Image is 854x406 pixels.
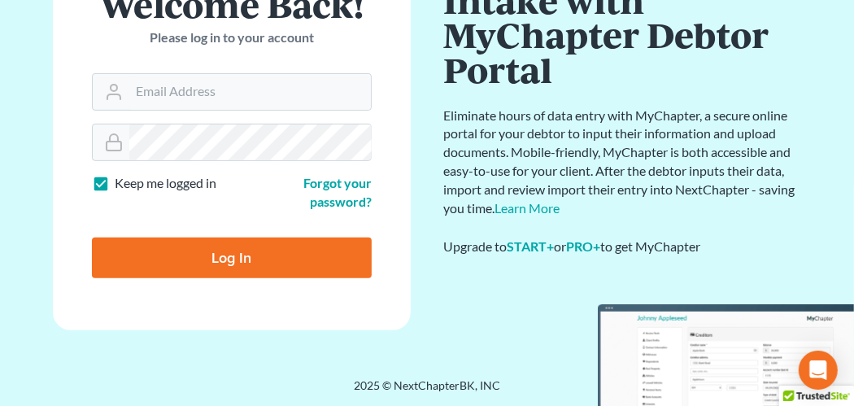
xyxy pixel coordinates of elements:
[566,238,600,254] a: PRO+
[92,28,372,47] p: Please log in to your account
[495,200,560,216] a: Learn More
[129,74,371,110] input: Email Address
[92,238,372,278] input: Log In
[443,107,801,218] p: Eliminate hours of data entry with MyChapter, a secure online portal for your debtor to input the...
[115,174,216,193] label: Keep me logged in
[507,238,554,254] a: START+
[443,238,801,256] div: Upgrade to or to get MyChapter
[799,351,838,390] div: Open Intercom Messenger
[303,175,372,209] a: Forgot your password?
